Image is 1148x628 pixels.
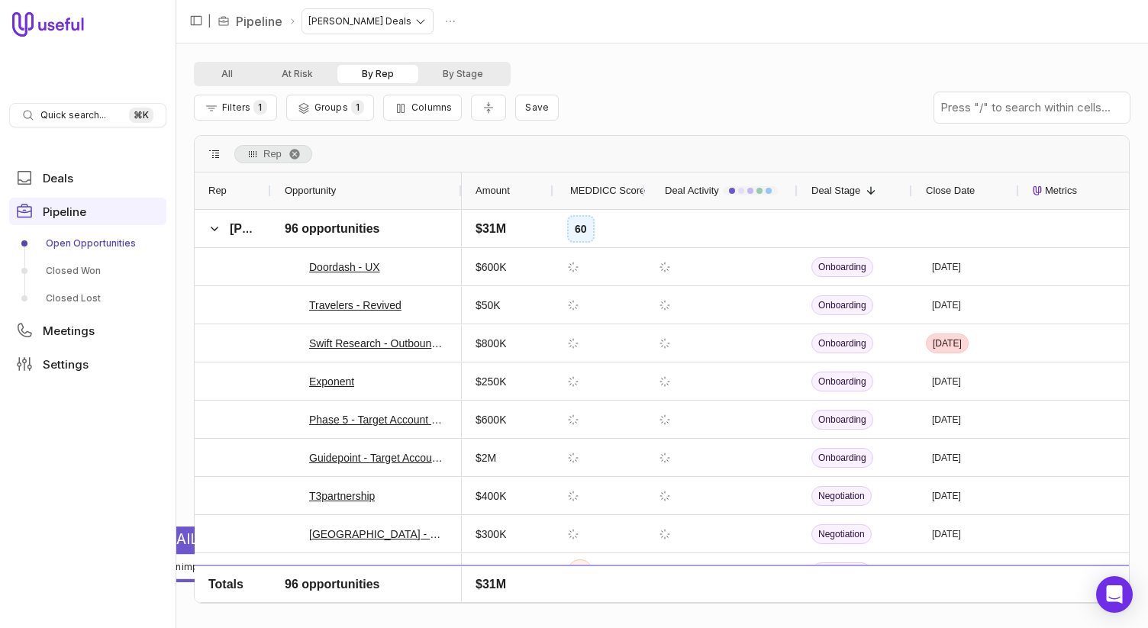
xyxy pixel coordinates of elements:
span: Onboarding [811,295,873,315]
time: [DATE] [932,452,961,464]
button: At Risk [257,65,337,83]
span: Rep [263,145,282,163]
span: $250K [476,372,506,391]
span: Deal Activity [665,182,719,200]
span: Save [525,101,549,113]
button: Group Pipeline [286,95,374,121]
div: MEDDICC Score [567,172,631,209]
span: $400K [476,487,506,505]
a: [GEOGRAPHIC_DATA] - New Deal [309,525,448,543]
a: Deals [9,164,166,192]
span: Rep. Press ENTER to sort. Press DELETE to remove [234,145,312,163]
span: Negotiation [811,562,872,582]
span: $150K [476,563,506,581]
span: Pipeline [43,206,86,217]
div: 60 [567,215,595,243]
span: Onboarding [811,372,873,391]
button: Filter Pipeline [194,95,277,121]
a: T3partnership [309,487,375,505]
span: Onboarding [811,257,873,277]
span: $50K [476,296,501,314]
span: $2M [476,449,496,467]
time: [DATE] [932,528,961,540]
button: By Stage [418,65,508,83]
button: Actions [439,10,462,33]
time: [DATE] [932,414,961,426]
button: By Rep [337,65,418,83]
button: Collapse sidebar [185,9,208,32]
time: [DATE] [933,337,962,349]
a: Phase 5 - Target Account Deal [309,411,448,429]
time: [DATE] [932,490,961,502]
span: MEDDICC Score [570,182,645,200]
button: Columns [383,95,462,121]
span: $31M [476,220,506,238]
span: Negotiation [811,601,872,620]
div: Row Groups [234,145,312,163]
span: Rep [208,182,227,200]
span: Groups [314,101,348,113]
span: Metrics [1045,182,1077,200]
span: Meetings [43,325,95,337]
a: Closed Lost [9,286,166,311]
a: Guidepoint - Target Account Deal [309,449,448,467]
a: Open Opportunities [9,231,166,256]
button: Create a new saved view [515,95,559,121]
span: 1 [351,100,364,114]
input: Press "/" to search within cells... [934,92,1130,123]
button: All [197,65,257,83]
span: Onboarding [811,333,873,353]
time: [DATE] [932,566,961,578]
div: Open Intercom Messenger [1096,576,1133,613]
a: Pipeline [236,12,282,31]
a: [PERSON_NAME][GEOGRAPHIC_DATA] [309,601,448,620]
a: Closed Won [9,259,166,283]
div: Pipeline submenu [9,231,166,311]
span: 96 opportunities [285,220,379,238]
span: Deals [43,172,73,184]
time: [DATE] [932,375,961,388]
a: Doordash - UX [309,258,380,276]
a: Travelers - Revived [309,296,401,314]
time: [DATE] [932,299,961,311]
kbd: ⌘ K [129,108,153,123]
button: Collapse all rows [471,95,506,121]
span: $220K [476,601,506,620]
span: Close Date [926,182,975,200]
span: Columns [411,101,452,113]
span: Filters [222,101,250,113]
span: Onboarding [811,410,873,430]
span: Onboarding [811,448,873,468]
span: $300K [476,525,506,543]
span: $600K [476,411,506,429]
a: Swift Research - Outbound - [GEOGRAPHIC_DATA] [309,334,448,353]
a: [PERSON_NAME] [PERSON_NAME] & Co., Inc. - Target Account [309,563,448,581]
a: Settings [9,350,166,378]
span: | [208,12,211,31]
span: $800K [476,334,506,353]
span: 1 [253,100,266,114]
a: Pipeline [9,198,166,225]
a: Meetings [9,317,166,344]
span: $600K [476,258,506,276]
span: Opportunity [285,182,336,200]
span: [PERSON_NAME] [230,222,332,235]
span: Deal Stage [811,182,860,200]
span: Quick search... [40,109,106,121]
span: Settings [43,359,89,370]
span: Negotiation [811,486,872,506]
div: 31 [567,559,593,585]
time: [DATE] [932,261,961,273]
span: Amount [476,182,510,200]
a: Exponent [309,372,354,391]
span: Negotiation [811,524,872,544]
